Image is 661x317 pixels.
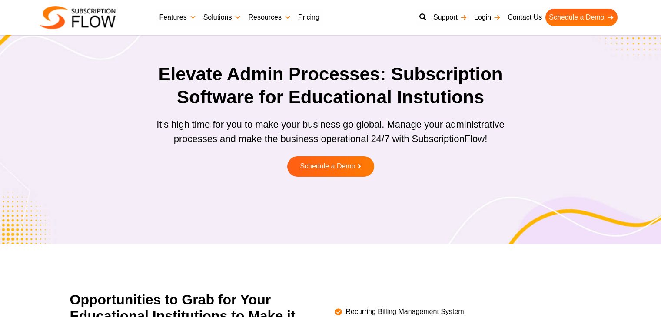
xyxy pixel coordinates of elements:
span: Schedule a Demo [300,163,355,170]
img: Subscriptionflow [40,6,116,29]
a: Schedule a Demo [545,9,617,26]
a: Resources [245,9,294,26]
p: It’s high time for you to make your business go global. Manage your administrative processes and ... [150,117,511,146]
a: Features [156,9,200,26]
a: Login [471,9,504,26]
a: Contact Us [504,9,545,26]
span: Recurring Billing Management System [344,307,464,317]
a: Schedule a Demo [287,156,374,177]
h1: Elevate Admin Processes: Subscription Software for Educational Instutions [150,63,511,109]
a: Solutions [200,9,245,26]
a: Pricing [295,9,323,26]
a: Support [430,9,471,26]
